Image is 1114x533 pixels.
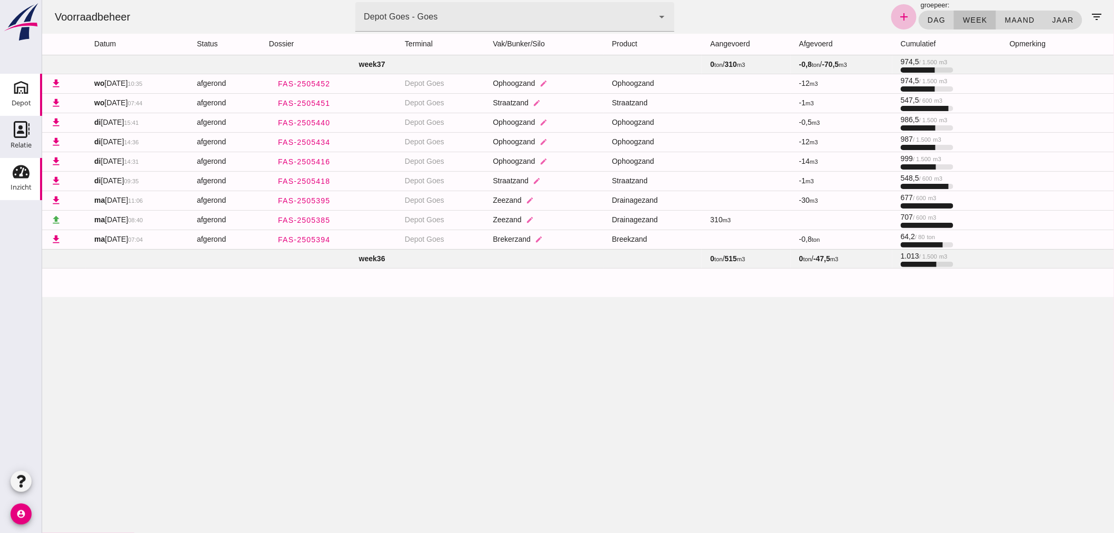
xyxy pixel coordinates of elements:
span: 310 [668,215,689,224]
span: -12 [757,79,776,87]
strong: -70,5 [780,60,797,68]
small: m3 [768,81,776,87]
span: / [668,60,703,68]
span: 547,5 [859,96,900,104]
small: ton [761,256,770,262]
span: 974,5 [859,57,906,66]
small: m3 [886,195,894,201]
th: aangevoerd [660,34,749,55]
small: m3 [797,62,805,68]
th: cumulatief [850,34,959,55]
i: download [8,156,19,167]
button: dag [877,11,912,29]
div: Relatie [11,142,32,149]
td: Zeezand [442,210,561,230]
small: 07:04 [86,236,101,243]
small: m3 [886,214,894,221]
span: [DATE] [52,118,97,126]
small: 11:06 [86,198,101,204]
small: m3 [681,217,689,223]
th: status [146,34,218,55]
td: Drainagezand [562,210,660,230]
th: dossier [218,34,354,55]
td: Straatzand [442,93,561,113]
i: edit [498,119,505,126]
td: afgerond [146,74,218,93]
small: m3 [768,159,776,165]
small: m3 [897,78,906,84]
td: Ophoogzand [562,113,660,132]
span: [DATE] [52,79,101,87]
td: Brekerzand [442,230,561,249]
strong: 0 [668,60,672,68]
span: 64,2 [859,232,893,241]
th: vak/bunker/silo [442,34,561,55]
td: afgerond [146,230,218,249]
strong: ma [52,196,63,204]
td: Straatzand [562,93,660,113]
td: afgerond [146,132,218,152]
td: Depot Goes [354,132,442,152]
small: m3 [768,198,776,204]
button: week [912,11,953,29]
strong: -47,5 [771,254,788,263]
a: FAS-2505451 [227,94,297,113]
small: ton [672,62,681,68]
span: FAS-2505395 [235,196,289,205]
div: Inzicht [11,184,32,191]
small: 09:35 [82,178,97,184]
td: Depot Goes [354,171,442,191]
span: -30 [757,196,776,204]
small: / 600 [871,195,884,201]
small: 07:44 [86,100,101,106]
button: jaar [1001,11,1040,29]
td: Depot Goes [354,113,442,132]
span: -1 [757,98,772,107]
th: afgevoerd [749,34,850,55]
a: FAS-2505395 [227,191,297,210]
img: logo-small.a267ee39.svg [2,3,40,42]
small: 14:31 [82,159,97,165]
td: Depot Goes [354,152,442,171]
small: m3 [891,156,900,162]
span: -1 [757,176,772,185]
span: 987 [859,135,899,143]
span: / [668,254,703,263]
small: m3 [897,253,906,260]
i: upload [8,214,19,225]
span: [DATE] [52,196,101,204]
a: FAS-2505394 [227,230,297,249]
a: FAS-2505416 [227,152,297,171]
span: / [757,254,797,263]
strong: di [52,157,58,165]
strong: 515 [683,254,695,263]
i: edit [498,138,505,146]
td: Ophoogzand [562,152,660,171]
td: Depot Goes [354,191,442,210]
span: -0,8 [757,235,778,243]
strong: wo [52,79,62,87]
strong: 0 [757,254,761,263]
span: FAS-2505418 [235,177,289,185]
td: Depot Goes [354,210,442,230]
small: / 600 [877,97,890,104]
i: filter_list [1049,11,1061,23]
span: -12 [757,137,776,146]
td: afgerond [146,191,218,210]
td: Ophoogzand [562,74,660,93]
td: Ophoogzand [442,152,561,171]
small: / 1.500 [877,253,895,260]
small: / 1.500 [877,78,895,84]
small: / 1.500 [871,156,889,162]
small: ton [770,236,778,243]
td: Depot Goes [354,74,442,93]
td: Depot Goes [354,230,442,249]
small: / 1.500 [877,59,895,65]
th: datum [44,34,146,55]
small: ton [885,234,893,240]
td: Ophoogzand [442,113,561,132]
small: / 80 [873,234,883,240]
i: arrow_drop_down [613,11,626,23]
small: 08:40 [86,217,101,223]
small: / 1.500 [877,117,895,123]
